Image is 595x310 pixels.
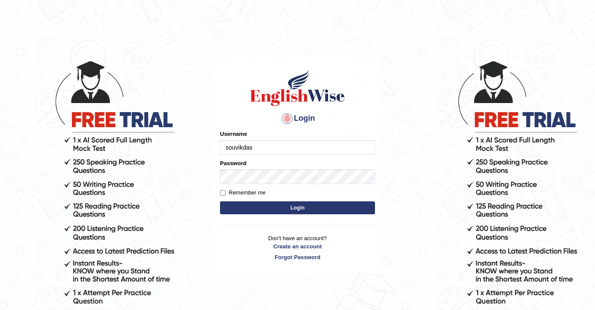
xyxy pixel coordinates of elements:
[220,253,375,261] a: Forgot Password
[220,201,375,214] button: Login
[220,190,226,196] input: Remember me
[220,234,375,261] p: Don't have an account?
[220,188,266,197] label: Remember me
[220,130,247,138] label: Username
[248,69,347,107] img: Logo of English Wise sign in for intelligent practice with AI
[220,242,375,251] a: Create an account
[220,112,375,125] h4: Login
[220,159,246,167] label: Password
